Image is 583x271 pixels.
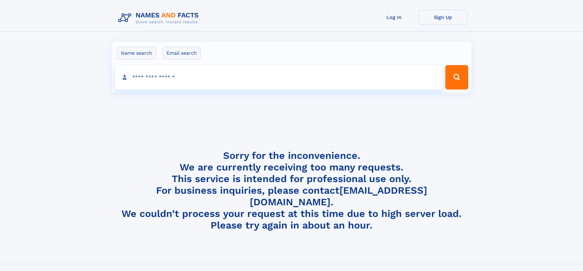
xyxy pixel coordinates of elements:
[370,10,419,25] a: Log In
[163,47,201,60] label: Email search
[116,10,204,26] img: Logo Names and Facts
[419,10,468,25] a: Sign Up
[115,65,443,90] input: search input
[116,150,468,231] h4: Sorry for the inconvenience. We are currently receiving too many requests. This service is intend...
[250,185,427,208] a: [EMAIL_ADDRESS][DOMAIN_NAME]
[117,47,156,60] label: Name search
[445,65,468,90] button: Search Button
